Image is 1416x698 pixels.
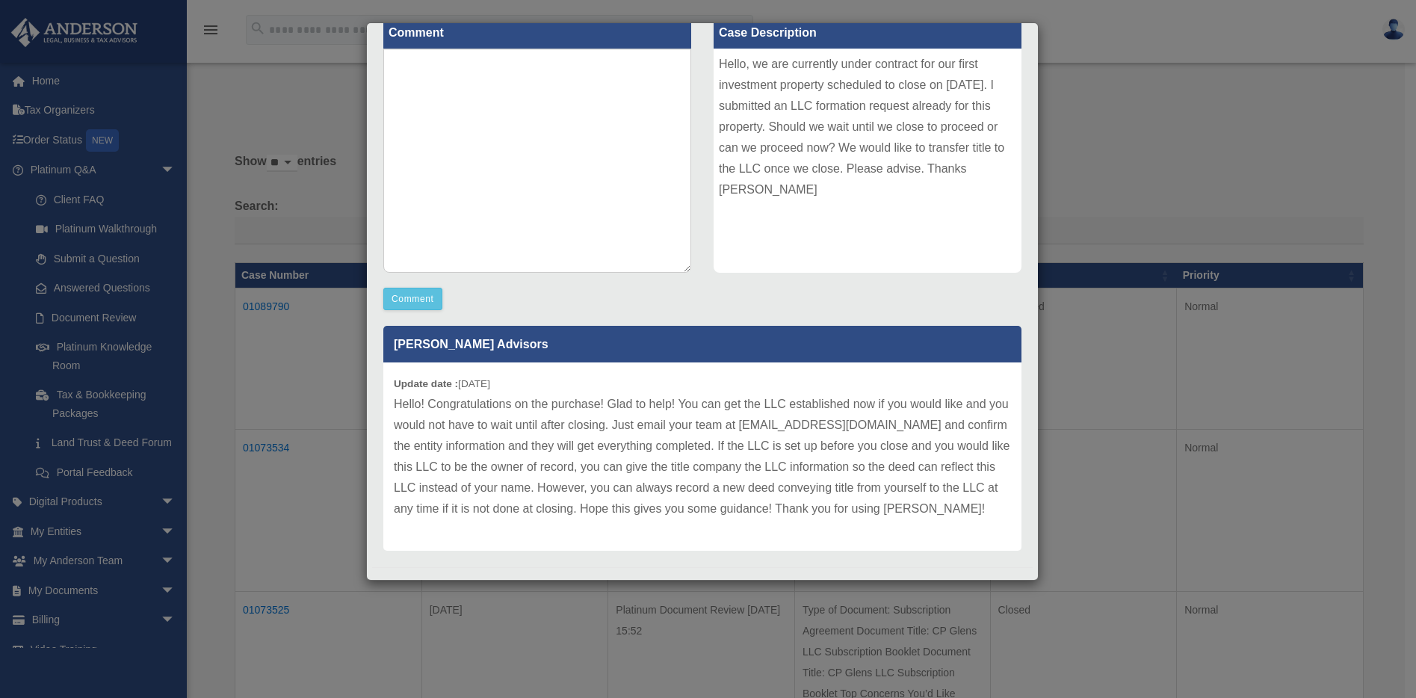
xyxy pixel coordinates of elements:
div: Hello, we are currently under contract for our first investment property scheduled to close on [D... [714,49,1021,273]
small: [DATE] [394,378,490,389]
button: Comment [383,288,442,310]
label: Case Description [714,17,1021,49]
p: Hello! Congratulations on the purchase! Glad to help! You can get the LLC established now if you ... [394,394,1011,519]
p: [PERSON_NAME] Advisors [383,326,1021,362]
b: Update date : [394,378,458,389]
label: Comment [383,17,691,49]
